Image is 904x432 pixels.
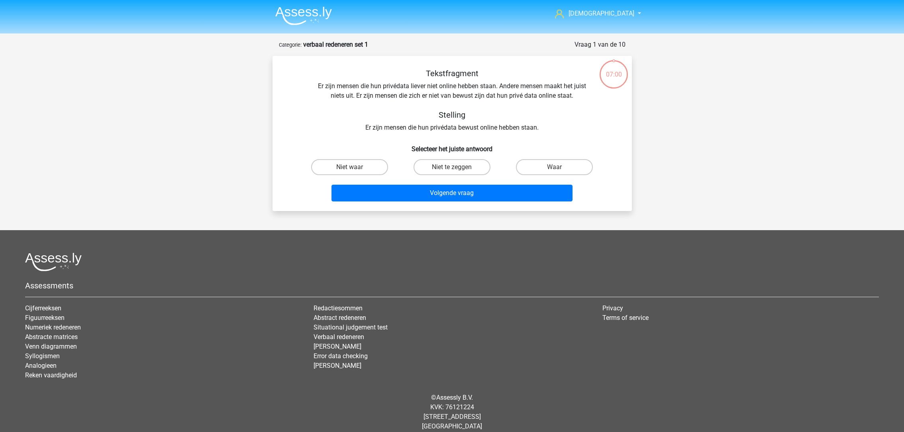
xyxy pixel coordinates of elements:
a: Verbaal redeneren [314,333,364,341]
a: Privacy [602,304,623,312]
strong: verbaal redeneren set 1 [303,41,368,48]
a: [PERSON_NAME] [314,362,361,369]
img: Assessly [275,6,332,25]
a: Redactiesommen [314,304,363,312]
a: Cijferreeksen [25,304,61,312]
button: Volgende vraag [331,185,573,201]
a: Reken vaardigheid [25,371,77,379]
div: Vraag 1 van de 10 [575,40,626,49]
a: Analogieen [25,362,57,369]
a: Venn diagrammen [25,343,77,350]
a: [DEMOGRAPHIC_DATA] [552,9,635,18]
a: Abstracte matrices [25,333,78,341]
label: Waar [516,159,593,175]
a: Error data checking [314,352,368,360]
h6: Selecteer het juiste antwoord [285,139,619,153]
a: [PERSON_NAME] [314,343,361,350]
small: Categorie: [279,42,302,48]
a: Syllogismen [25,352,60,360]
img: Assessly logo [25,252,82,271]
h5: Assessments [25,281,879,290]
a: Assessly B.V. [436,394,473,401]
div: 07:00 [599,59,629,79]
a: Situational judgement test [314,324,388,331]
a: Abstract redeneren [314,314,366,322]
h5: Stelling [311,110,594,120]
a: Terms of service [602,314,649,322]
span: [DEMOGRAPHIC_DATA] [569,10,634,17]
label: Niet waar [311,159,388,175]
label: Niet te zeggen [414,159,490,175]
a: Numeriek redeneren [25,324,81,331]
div: Er zijn mensen die hun privédata liever niet online hebben staan. Andere mensen maakt het juist n... [285,69,619,132]
a: Figuurreeksen [25,314,65,322]
h5: Tekstfragment [311,69,594,78]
